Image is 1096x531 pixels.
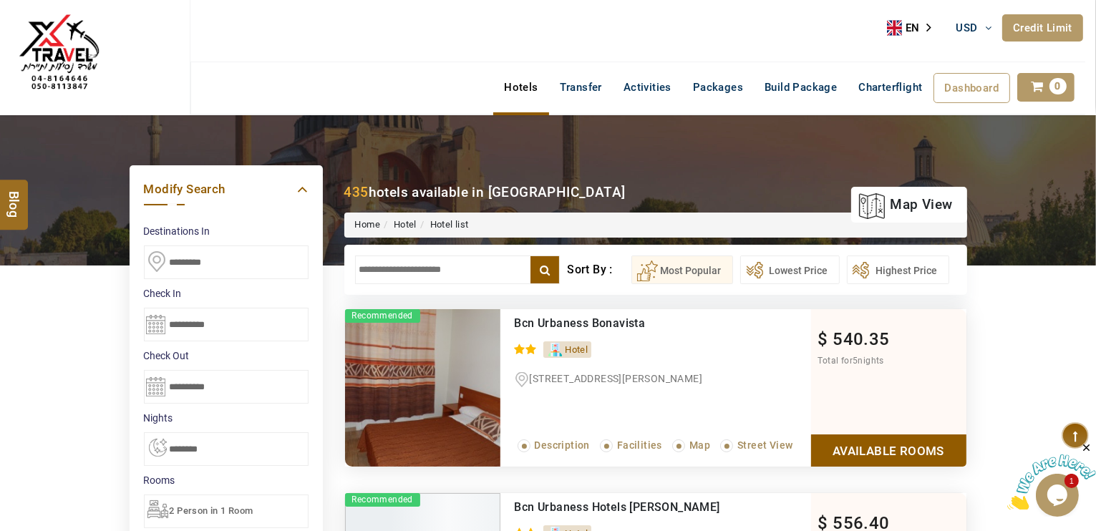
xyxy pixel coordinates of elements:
a: Credit Limit [1002,14,1083,42]
iframe: chat widget [1007,442,1096,510]
div: hotels available in [GEOGRAPHIC_DATA] [344,182,626,202]
aside: Language selected: English [887,17,941,39]
a: Transfer [549,73,613,102]
span: Charterflight [858,81,922,94]
label: Check In [144,286,309,301]
button: Lowest Price [740,255,840,284]
span: 540.35 [833,329,889,349]
span: Total for nights [818,356,884,366]
span: Recommended [345,309,420,323]
span: Dashboard [945,82,999,94]
span: Map [689,439,710,451]
button: Most Popular [631,255,733,284]
img: The Royal Line Holidays [11,6,107,103]
a: Bcn Urbaness Bonavista [515,316,646,330]
a: Charterflight [848,73,933,102]
a: Hotels [493,73,548,102]
a: 0 [1017,73,1075,102]
span: Street View [737,439,792,451]
span: $ [818,329,828,349]
div: Bcn Urbaness Hotels Del Comte [515,500,752,515]
span: USD [956,21,978,34]
a: Bcn Urbaness Hotels [PERSON_NAME] [515,500,720,514]
span: 0 [1049,78,1067,94]
a: Hotel [394,219,417,230]
a: Activities [613,73,682,102]
label: Destinations In [144,224,309,238]
div: Sort By : [567,255,631,284]
a: Build Package [754,73,848,102]
span: 5 [853,356,858,366]
a: Modify Search [144,180,309,199]
label: Check Out [144,349,309,363]
span: Recommended [345,493,420,507]
a: Packages [682,73,754,102]
span: 2 Person in 1 Room [170,505,253,516]
a: EN [887,17,941,39]
li: Hotel list [417,218,469,232]
span: Facilities [617,439,662,451]
span: Blog [5,191,24,203]
button: Highest Price [847,255,949,284]
label: Rooms [144,473,309,487]
b: 435 [344,184,369,200]
a: map view [858,189,952,220]
a: Home [355,219,381,230]
a: Show Rooms [811,434,966,467]
label: nights [144,411,309,425]
div: Language [887,17,941,39]
div: Bcn Urbaness Bonavista [515,316,752,331]
span: [STREET_ADDRESS][PERSON_NAME] [530,373,703,384]
span: Description [535,439,590,451]
img: 04bbbaf2a59842c3b85d377ffd77f07659dbd2c2.jpeg [345,309,500,467]
span: Hotel [565,344,588,355]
